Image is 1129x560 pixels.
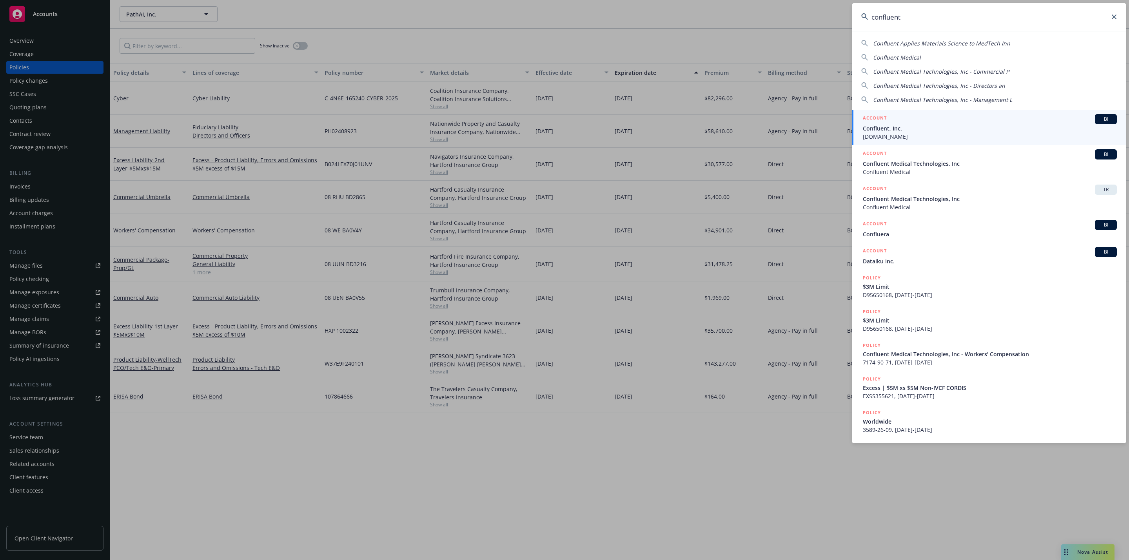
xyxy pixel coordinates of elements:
span: TR [1098,186,1114,193]
h5: POLICY [863,375,881,383]
span: 7174-90-71, [DATE]-[DATE] [863,358,1117,366]
span: BI [1098,116,1114,123]
span: 3589-26-09, [DATE]-[DATE] [863,426,1117,434]
a: POLICY$3M LimitD95650168, [DATE]-[DATE] [852,303,1126,337]
span: Confluent Medical [863,168,1117,176]
span: Confluent Medical Technologies, Inc [863,159,1117,168]
a: POLICY$3M LimitD95650168, [DATE]-[DATE] [852,270,1126,303]
a: ACCOUNTBIDataiku Inc. [852,243,1126,270]
span: Confluent Medical Technologies, Inc - Directors an [873,82,1005,89]
h5: ACCOUNT [863,220,887,229]
a: ACCOUNTBIConfluent Medical Technologies, IncConfluent Medical [852,145,1126,180]
h5: POLICY [863,409,881,417]
span: Confluent, Inc. [863,124,1117,132]
span: Confluent Medical Technologies, Inc - Commercial P [873,68,1009,75]
h5: POLICY [863,274,881,282]
span: $3M Limit [863,316,1117,324]
span: EXSS355621, [DATE]-[DATE] [863,392,1117,400]
a: POLICYWorldwide3589-26-09, [DATE]-[DATE] [852,404,1126,438]
span: BI [1098,221,1114,228]
h5: POLICY [863,308,881,315]
span: BI [1098,248,1114,256]
span: Confluent Medical [873,54,921,61]
a: ACCOUNTBIConfluera [852,216,1126,243]
span: Worldwide [863,417,1117,426]
a: POLICYConfluent Medical Technologies, Inc - Workers' Compensation7174-90-71, [DATE]-[DATE] [852,337,1126,371]
a: POLICYExcess | $5M xs $5M Non-IVCF CORDISEXSS355621, [DATE]-[DATE] [852,371,1126,404]
span: Confluent Medical Technologies, Inc - Management L [873,96,1012,103]
span: D95650168, [DATE]-[DATE] [863,291,1117,299]
span: BI [1098,151,1114,158]
span: Confluent Medical Technologies, Inc [863,195,1117,203]
span: Confluent Medical Technologies, Inc - Workers' Compensation [863,350,1117,358]
span: Confluent Applies Materials Science to MedTech Inn [873,40,1010,47]
h5: ACCOUNT [863,149,887,159]
a: ACCOUNTBIConfluent, Inc.[DOMAIN_NAME] [852,110,1126,145]
a: ACCOUNTTRConfluent Medical Technologies, IncConfluent Medical [852,180,1126,216]
span: Confluera [863,230,1117,238]
span: Excess | $5M xs $5M Non-IVCF CORDIS [863,384,1117,392]
span: D95650168, [DATE]-[DATE] [863,324,1117,333]
h5: ACCOUNT [863,114,887,123]
h5: ACCOUNT [863,185,887,194]
span: Dataiku Inc. [863,257,1117,265]
span: $3M Limit [863,283,1117,291]
h5: POLICY [863,341,881,349]
h5: ACCOUNT [863,247,887,256]
input: Search... [852,3,1126,31]
span: [DOMAIN_NAME] [863,132,1117,141]
span: Confluent Medical [863,203,1117,211]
